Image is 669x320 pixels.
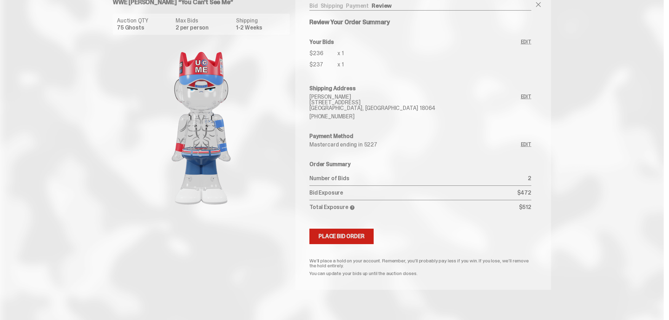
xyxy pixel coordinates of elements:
[309,271,531,276] p: You can update your bids up until the auction closes.
[309,62,337,67] p: $237
[309,100,521,105] p: [STREET_ADDRESS]
[528,176,531,181] p: 2
[319,234,365,239] div: Place Bid Order
[309,133,531,139] h6: Payment Method
[309,258,531,268] p: We’ll place a hold on your account. Remember, you’ll probably pay less if you win. If you lose, w...
[309,94,521,100] p: [PERSON_NAME]
[521,94,531,119] a: Edit
[236,25,286,31] dd: 1-2 Weeks
[337,62,344,67] p: x 1
[309,142,521,148] p: Mastercard ending in 5227
[372,2,392,9] a: Review
[131,40,271,216] img: product image
[519,204,531,210] p: $512
[337,51,344,56] p: x 1
[346,2,369,9] a: Payment
[321,2,343,9] a: Shipping
[517,190,531,196] p: $472
[176,18,232,24] dt: Max Bids
[309,2,318,9] a: Bid
[309,162,531,167] h6: Order Summary
[309,229,374,244] button: Place Bid Order
[521,39,531,72] a: Edit
[309,204,519,210] p: Total Exposure
[309,19,531,25] h5: Review Your Order Summary
[309,114,521,119] p: [PHONE_NUMBER]
[117,18,171,24] dt: Auction QTY
[309,176,528,181] p: Number of Bids
[309,86,531,91] h6: Shipping Address
[176,25,232,31] dd: 2 per person
[521,142,531,148] a: Edit
[309,51,337,56] p: $236
[117,25,171,31] dd: 75 Ghosts
[309,39,521,45] h6: Your Bids
[309,105,521,111] p: [GEOGRAPHIC_DATA], [GEOGRAPHIC_DATA] 18064
[309,190,517,196] p: Bid Exposure
[236,18,286,24] dt: Shipping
